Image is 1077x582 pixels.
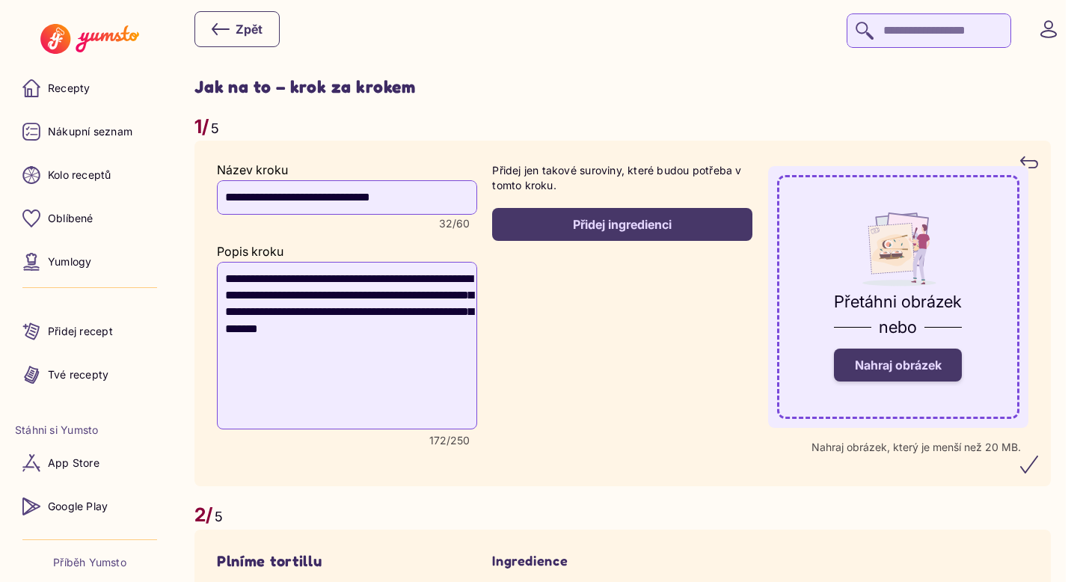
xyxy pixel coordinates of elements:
a: Příběh Yumsto [53,555,126,570]
div: Zpět [212,20,263,38]
span: Nahraj obrázek [855,358,942,373]
span: Character count [429,435,470,447]
p: nebo [879,314,917,340]
h5: Ingredience [492,552,752,569]
img: Yumsto logo [40,24,138,54]
p: Tvé recepty [48,367,108,382]
button: Zpět [194,11,280,47]
p: 1/ [194,113,209,141]
span: Character count [439,218,470,230]
p: App Store [48,456,99,471]
p: 5 [215,506,223,527]
label: Název kroku [217,162,288,177]
p: Nákupní seznam [48,124,132,139]
a: Recepty [15,70,165,106]
h3: Jak na to – krok za krokem [194,76,1051,98]
li: Stáhni si Yumsto [15,423,165,438]
label: Popis kroku [217,244,283,259]
div: Přidej ingredienci [509,216,736,233]
p: Přetáhni obrázek [834,289,962,314]
p: Oblíbené [48,211,93,226]
a: Oblíbené [15,200,165,236]
button: Přidej ingredienci [492,208,752,241]
p: Přidej jen takové suroviny, které budou potřeba v tomto kroku. [492,163,752,192]
p: 5 [211,118,219,138]
p: Yumlogy [48,254,91,269]
a: Tvé recepty [15,357,165,393]
p: Nahraj obrázek, který je menší než 20 MB. [811,441,1021,453]
a: App Store [15,445,165,481]
p: Recepty [48,81,90,96]
a: Google Play [15,488,165,524]
a: Přidej recept [15,313,165,349]
p: Přidej recept [48,324,113,339]
a: Kolo receptů [15,157,165,193]
a: Nákupní seznam [15,114,165,150]
p: Google Play [48,499,108,514]
h4: Plníme tortillu [217,552,477,571]
p: 2/ [194,501,213,530]
p: Kolo receptů [48,168,111,183]
a: Yumlogy [15,244,165,280]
